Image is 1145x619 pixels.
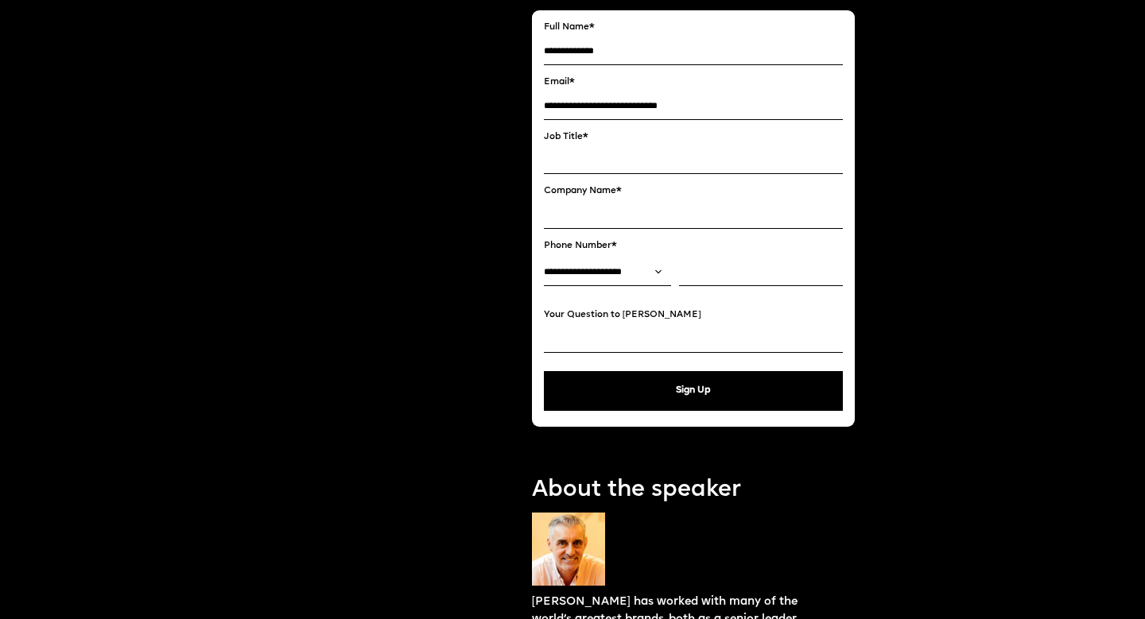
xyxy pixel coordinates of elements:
[544,371,843,411] button: Sign Up
[544,77,843,88] label: Email
[544,310,843,321] label: Your Question to [PERSON_NAME]
[544,241,843,252] label: Phone Number
[544,22,843,33] label: Full Name
[544,132,843,143] label: Job Title
[532,474,855,506] p: About the speaker
[544,186,843,197] label: Company Name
